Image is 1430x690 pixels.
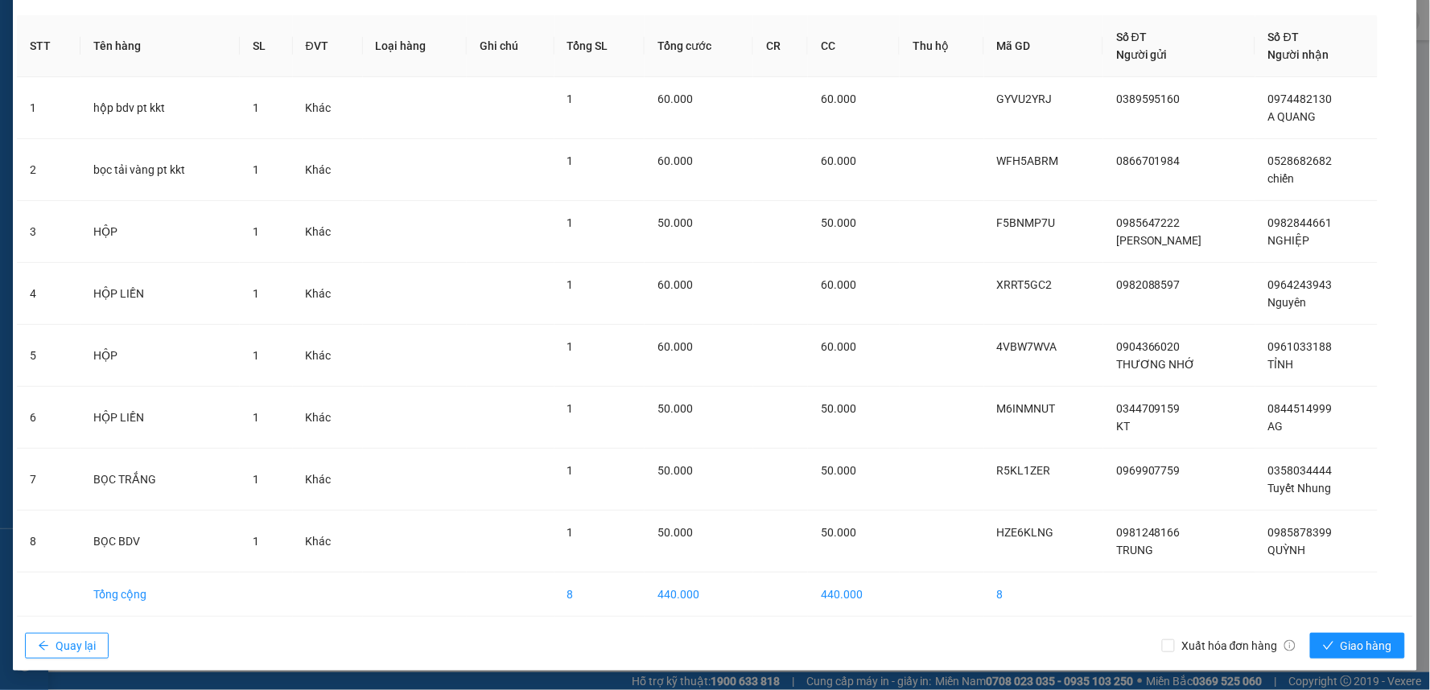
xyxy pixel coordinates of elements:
[997,92,1053,105] span: GYVU2YRJ
[997,154,1059,167] span: WFH5ABRM
[821,216,856,229] span: 50.000
[1268,526,1333,539] span: 0985878399
[1175,637,1302,655] span: Xuất hóa đơn hàng
[1116,31,1147,43] span: Số ĐT
[80,573,241,617] td: Tổng cộng
[293,15,363,77] th: ĐVT
[1116,154,1181,167] span: 0866701984
[253,101,259,114] span: 1
[1268,154,1333,167] span: 0528682682
[17,511,80,573] td: 8
[17,15,80,77] th: STT
[900,15,984,77] th: Thu hộ
[984,15,1103,77] th: Mã GD
[1268,358,1294,371] span: TỈNH
[1268,340,1333,353] span: 0961033188
[1268,464,1333,477] span: 0358034444
[997,526,1054,539] span: HZE6KLNG
[293,325,363,387] td: Khác
[253,535,259,548] span: 1
[293,201,363,263] td: Khác
[253,163,259,176] span: 1
[645,15,753,77] th: Tổng cước
[1116,234,1202,247] span: [PERSON_NAME]
[1268,482,1332,495] span: Tuyết Nhung
[567,216,574,229] span: 1
[567,92,574,105] span: 1
[1323,640,1334,653] span: check
[821,402,856,415] span: 50.000
[80,511,241,573] td: BỌC BDV
[17,449,80,511] td: 7
[1116,464,1181,477] span: 0969907759
[293,77,363,139] td: Khác
[293,511,363,573] td: Khác
[567,340,574,353] span: 1
[1268,402,1333,415] span: 0844514999
[56,637,96,655] span: Quay lại
[80,201,241,263] td: HỘP
[657,402,693,415] span: 50.000
[657,154,693,167] span: 60.000
[80,325,241,387] td: HỘP
[1116,216,1181,229] span: 0985647222
[821,154,856,167] span: 60.000
[657,92,693,105] span: 60.000
[1116,526,1181,539] span: 0981248166
[1268,110,1317,123] span: A QUANG
[1268,172,1295,185] span: chiến
[821,340,856,353] span: 60.000
[997,402,1056,415] span: M6INMNUT
[253,287,259,300] span: 1
[1268,92,1333,105] span: 0974482130
[997,340,1057,353] span: 4VBW7WVA
[293,449,363,511] td: Khác
[984,573,1103,617] td: 8
[293,387,363,449] td: Khác
[293,263,363,325] td: Khác
[567,402,574,415] span: 1
[1268,216,1333,229] span: 0982844661
[821,92,856,105] span: 60.000
[567,154,574,167] span: 1
[1116,278,1181,291] span: 0982088597
[253,225,259,238] span: 1
[1268,31,1299,43] span: Số ĐT
[567,278,574,291] span: 1
[80,139,241,201] td: bọc tải vàng pt kkt
[253,411,259,424] span: 1
[657,464,693,477] span: 50.000
[1268,544,1306,557] span: QUỲNH
[17,387,80,449] td: 6
[363,15,467,77] th: Loại hàng
[1268,420,1284,433] span: AG
[657,278,693,291] span: 60.000
[25,633,109,659] button: arrow-leftQuay lại
[80,449,241,511] td: BỌC TRẮNG
[1268,296,1307,309] span: Nguyên
[753,15,808,77] th: CR
[567,526,574,539] span: 1
[1268,48,1329,61] span: Người nhận
[17,325,80,387] td: 5
[253,349,259,362] span: 1
[821,278,856,291] span: 60.000
[17,77,80,139] td: 1
[80,15,241,77] th: Tên hàng
[997,464,1051,477] span: R5KL1ZER
[997,216,1056,229] span: F5BNMP7U
[1116,48,1168,61] span: Người gửi
[253,473,259,486] span: 1
[80,77,241,139] td: hộp bdv pt kkt
[1116,340,1181,353] span: 0904366020
[1268,234,1310,247] span: NGHIỆP
[821,526,856,539] span: 50.000
[17,263,80,325] td: 4
[567,464,574,477] span: 1
[1116,402,1181,415] span: 0344709159
[80,263,241,325] td: HỘP LIỀN
[1341,637,1392,655] span: Giao hàng
[645,573,753,617] td: 440.000
[1116,92,1181,105] span: 0389595160
[1310,633,1405,659] button: checkGiao hàng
